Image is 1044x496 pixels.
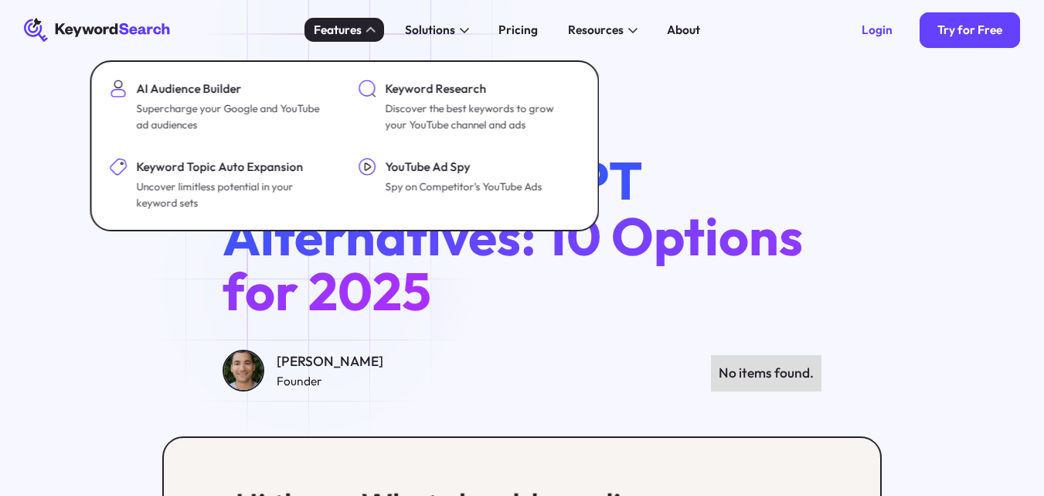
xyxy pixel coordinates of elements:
div: Features [314,21,362,39]
div: Resources [568,21,624,39]
div: Login [862,22,893,37]
div: YouTube Ad Spy [385,158,542,176]
nav: Features [90,60,599,231]
div: No items found. [719,363,814,384]
a: Keyword ResearchDiscover the best keywords to grow your YouTube channel and ads [349,70,589,142]
div: Solutions [405,21,455,39]
div: Uncover limitless potential in your keyword sets [136,179,328,212]
div: Spy on Competitor's YouTube Ads [385,179,542,195]
div: Keyword Topic Auto Expansion [136,158,328,176]
div: About [667,21,700,39]
span: Google Chat GPT Alternatives: 10 Options for 2025 [223,147,803,325]
div: Try for Free [937,22,1002,37]
div: Keyword Research [385,80,576,97]
div: AI Audience Builder [136,80,328,97]
a: Login [843,12,910,49]
a: About [658,18,709,42]
div: [PERSON_NAME] [277,351,383,372]
div: Discover the best keywords to grow your YouTube channel and ads [385,101,576,134]
div: Pricing [498,21,538,39]
div: Supercharge your Google and YouTube ad audiences [136,101,328,134]
a: Keyword Topic Auto ExpansionUncover limitless potential in your keyword sets [100,149,340,221]
a: YouTube Ad SpySpy on Competitor's YouTube Ads [349,149,589,221]
a: Pricing [490,18,547,42]
a: Try for Free [920,12,1021,49]
a: AI Audience BuilderSupercharge your Google and YouTube ad audiences [100,70,340,142]
div: Founder [277,372,383,390]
